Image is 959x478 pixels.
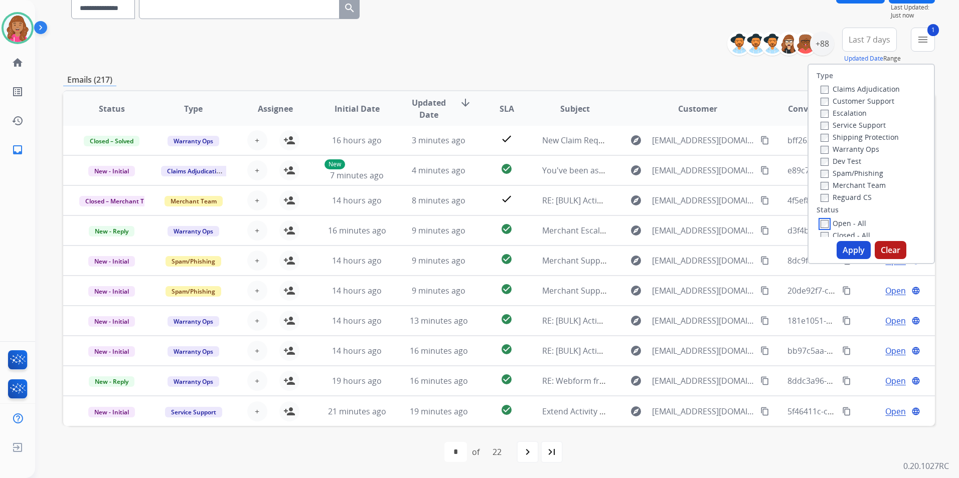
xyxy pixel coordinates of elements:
mat-icon: content_copy [842,376,851,385]
span: e89c751d-0ff6-45a0-afdc-19d7993a0427 [787,165,937,176]
span: 8dc9f131-8586-4fb1-a07a-ab0b76a3eba5 [787,255,940,266]
span: 14 hours ago [332,345,382,356]
span: + [255,405,259,417]
span: 9 minutes ago [412,255,465,266]
mat-icon: check [501,193,513,205]
mat-icon: person_add [283,405,295,417]
mat-icon: person_add [283,224,295,236]
span: Service Support [165,407,222,417]
mat-icon: check_circle [501,223,513,235]
span: New - Initial [88,256,135,267]
mat-icon: language [911,316,920,325]
mat-icon: content_copy [760,316,769,325]
span: New Claim Request – Damaged Headboard (Item #B2473-58) [ thread::uchC9YTBCaK3D71nqVH39jk:: ] [542,135,923,146]
span: 3 minutes ago [412,135,465,146]
span: [EMAIL_ADDRESS][DOMAIN_NAME] [652,285,755,297]
span: 8 minutes ago [412,195,465,206]
mat-icon: language [911,407,920,416]
span: Closed – Solved [84,136,139,146]
span: + [255,345,259,357]
span: Open [885,285,906,297]
span: 14 hours ago [332,255,382,266]
span: Open [885,345,906,357]
span: 16 hours ago [332,135,382,146]
mat-icon: content_copy [760,226,769,235]
span: Warranty Ops [168,316,219,327]
span: 16 minutes ago [410,345,468,356]
label: Type [817,71,833,81]
mat-icon: home [12,57,24,69]
span: Merchant Escalation Notification for Request 659289 [542,225,741,236]
input: Escalation [821,110,829,118]
mat-icon: check_circle [501,163,513,175]
input: Shipping Protection [821,134,829,142]
mat-icon: content_copy [842,316,851,325]
input: Service Support [821,122,829,130]
span: Spam/Phishing [166,256,221,267]
button: 1 [911,28,935,52]
span: Range [844,54,901,63]
span: New - Reply [89,226,134,236]
span: [EMAIL_ADDRESS][DOMAIN_NAME] [652,345,755,357]
span: 5f46411c-c275-43de-a937-f1168c98fc09 [787,406,934,417]
p: New [325,159,345,169]
div: of [472,446,479,458]
span: [EMAIL_ADDRESS][DOMAIN_NAME] [652,224,755,236]
button: + [247,190,267,210]
mat-icon: explore [630,345,642,357]
mat-icon: menu [917,34,929,46]
span: [EMAIL_ADDRESS][DOMAIN_NAME] [652,194,755,206]
span: + [255,315,259,327]
label: Merchant Team [821,180,886,190]
mat-icon: navigate_next [522,446,534,458]
label: Closed - All [821,230,870,240]
p: Emails (217) [63,74,116,86]
span: bff26319-8d06-4dd5-8e29-fd4d17b41e0e [787,135,940,146]
span: Last 7 days [849,38,890,42]
span: d3f4bbcf-9868-463a-8a23-491d4ff0a376 [787,225,936,236]
span: RE: Webform from [EMAIL_ADDRESS][DOMAIN_NAME] on [DATE] [542,375,783,386]
span: Warranty Ops [168,346,219,357]
input: Reguard CS [821,194,829,202]
input: Open - All [821,220,829,228]
label: Warranty Ops [821,144,879,154]
span: Warranty Ops [168,376,219,387]
button: + [247,281,267,301]
span: + [255,285,259,297]
mat-icon: explore [630,194,642,206]
mat-icon: content_copy [760,166,769,175]
span: Closed – Merchant Transfer [79,196,171,206]
span: Spam/Phishing [166,286,221,297]
span: 4 minutes ago [412,165,465,176]
span: 14 hours ago [332,195,382,206]
label: Customer Support [821,96,894,106]
mat-icon: content_copy [760,286,769,295]
button: Last 7 days [842,28,897,52]
span: bb97c5aa-e6c9-4f18-891f-cb3c2b2cf420 [787,345,935,356]
mat-icon: language [911,346,920,355]
span: [EMAIL_ADDRESS][DOMAIN_NAME] [652,405,755,417]
mat-icon: content_copy [760,136,769,145]
span: 9 minutes ago [412,225,465,236]
mat-icon: content_copy [842,286,851,295]
mat-icon: check_circle [501,404,513,416]
span: Claims Adjudication [161,166,230,176]
span: New - Initial [88,166,135,176]
mat-icon: last_page [546,446,558,458]
span: SLA [500,103,514,115]
mat-icon: content_copy [842,407,851,416]
mat-icon: check [501,133,513,145]
span: Conversation ID [788,103,852,115]
span: Open [885,405,906,417]
span: Open [885,375,906,387]
span: 181e1051-7a10-47b1-a308-ec87d7646125 [787,315,942,326]
input: Merchant Team [821,182,829,190]
span: + [255,194,259,206]
span: 8ddc3a96-3987-4609-8110-fe9d9ae90353 [787,375,941,386]
button: + [247,220,267,241]
mat-icon: language [911,376,920,385]
mat-icon: explore [630,164,642,176]
mat-icon: search [344,2,356,14]
span: [EMAIL_ADDRESS][DOMAIN_NAME] [652,255,755,267]
mat-icon: person_add [283,375,295,387]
